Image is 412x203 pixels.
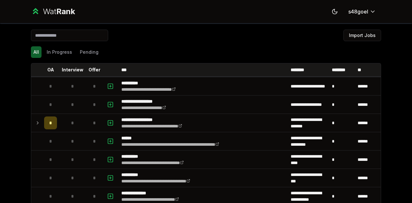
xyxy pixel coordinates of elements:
[348,8,368,15] span: s48goel
[343,6,381,17] button: s48goel
[47,67,54,73] p: OA
[343,30,381,41] button: Import Jobs
[77,46,101,58] button: Pending
[31,46,42,58] button: All
[56,7,75,16] span: Rank
[43,6,75,17] div: Wat
[44,46,75,58] button: In Progress
[62,67,83,73] p: Interview
[89,67,100,73] p: Offer
[31,6,75,17] a: WatRank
